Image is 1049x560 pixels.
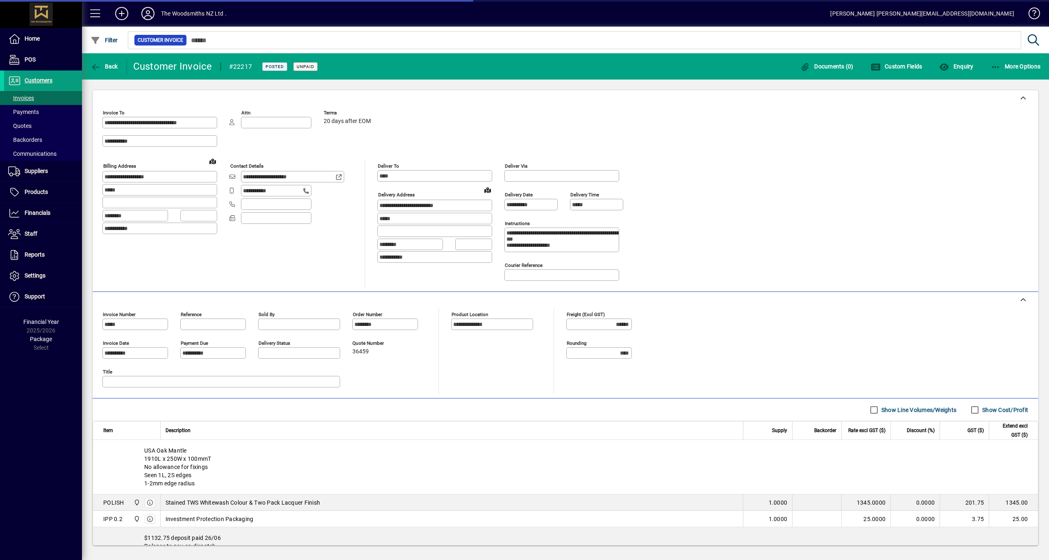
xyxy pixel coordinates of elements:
span: Rate excl GST ($) [848,426,886,435]
span: Discount (%) [907,426,935,435]
span: Quote number [352,341,402,346]
mat-label: Attn [241,110,250,116]
span: Settings [25,272,45,279]
div: The Woodsmiths NZ Ltd . [161,7,227,20]
span: Stained TWS Whitewash Colour & Two Pack Lacquer Finish [166,499,320,507]
span: Unpaid [297,64,314,69]
span: Invoices [8,95,34,101]
div: #22217 [229,60,252,73]
mat-label: Sold by [259,312,275,317]
span: Backorder [814,426,836,435]
span: Custom Fields [871,63,922,70]
span: The Woodsmiths [132,514,141,524]
span: Customer Invoice [138,36,183,44]
span: Suppliers [25,168,48,174]
div: $1132.75 deposit paid 26/06 Balance to pay on dispatch [93,527,1038,557]
a: Knowledge Base [1022,2,1039,28]
button: Custom Fields [869,59,924,74]
span: Item [103,426,113,435]
mat-label: Instructions [505,221,530,226]
a: Suppliers [4,161,82,182]
div: POLISH [103,499,124,507]
span: Financials [25,209,50,216]
label: Show Line Volumes/Weights [880,406,956,414]
mat-label: Payment due [181,340,208,346]
mat-label: Deliver via [505,163,527,169]
span: Investment Protection Packaging [166,515,254,523]
mat-label: Freight (excl GST) [567,312,605,317]
span: 1.0000 [769,515,788,523]
button: Enquiry [937,59,975,74]
span: Description [166,426,191,435]
span: 36459 [352,348,369,355]
div: [PERSON_NAME] [PERSON_NAME][EMAIL_ADDRESS][DOMAIN_NAME] [830,7,1014,20]
td: 201.75 [940,494,989,511]
a: Settings [4,266,82,286]
span: Customers [25,77,52,84]
span: Communications [8,150,57,157]
mat-label: Title [103,369,112,375]
mat-label: Product location [452,312,488,317]
button: Filter [89,33,120,48]
td: 1345.00 [989,494,1038,511]
span: Support [25,293,45,300]
span: Home [25,35,40,42]
button: Documents (0) [798,59,856,74]
button: Add [109,6,135,21]
a: View on map [206,155,219,168]
a: Backorders [4,133,82,147]
div: 25.0000 [847,515,886,523]
label: Show Cost/Profit [981,406,1028,414]
td: 0.0000 [890,494,940,511]
mat-label: Rounding [567,340,586,346]
mat-label: Delivery date [505,192,533,198]
a: Products [4,182,82,203]
span: 1.0000 [769,499,788,507]
span: Extend excl GST ($) [994,421,1028,439]
span: Filter [91,37,118,43]
span: Reports [25,251,45,258]
div: USA Oak Mantle 1910L x 250W x 100mmT No allowance for fixings Seen 1L, 2S edges 1-2mm edge radius [93,440,1038,494]
a: Home [4,29,82,49]
td: 25.00 [989,511,1038,527]
a: Financials [4,203,82,223]
span: Back [91,63,118,70]
a: Invoices [4,91,82,105]
a: Quotes [4,119,82,133]
mat-label: Invoice number [103,312,136,317]
div: Customer Invoice [133,60,212,73]
span: Backorders [8,137,42,143]
span: More Options [991,63,1041,70]
span: POS [25,56,36,63]
mat-label: Delivery time [570,192,599,198]
mat-label: Delivery status [259,340,290,346]
button: Back [89,59,120,74]
a: Communications [4,147,82,161]
app-page-header-button: Back [82,59,127,74]
mat-label: Invoice date [103,340,129,346]
mat-label: Order number [353,312,382,317]
span: Financial Year [23,319,59,325]
div: IPP 0.2 [103,515,123,523]
td: 0.0000 [890,511,940,527]
span: 20 days after EOM [324,118,371,125]
a: Staff [4,224,82,244]
mat-label: Courier Reference [505,262,543,268]
a: POS [4,50,82,70]
span: Quotes [8,123,32,129]
a: Support [4,287,82,307]
span: Documents (0) [800,63,854,70]
mat-label: Reference [181,312,202,317]
mat-label: Deliver To [378,163,399,169]
span: Terms [324,110,373,116]
span: Payments [8,109,39,115]
a: Reports [4,245,82,265]
button: Profile [135,6,161,21]
span: Posted [266,64,284,69]
span: Supply [772,426,787,435]
span: Staff [25,230,37,237]
td: 3.75 [940,511,989,527]
mat-label: Invoice To [103,110,125,116]
span: Products [25,189,48,195]
span: The Woodsmiths [132,498,141,507]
